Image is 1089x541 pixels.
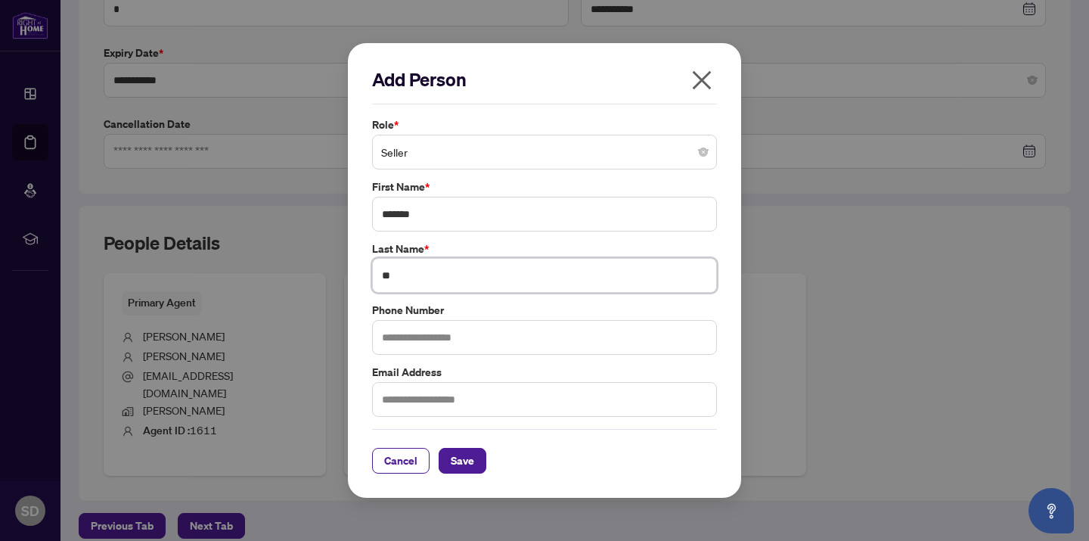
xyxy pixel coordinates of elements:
[372,117,717,133] label: Role
[1028,488,1074,533] button: Open asap
[384,449,417,473] span: Cancel
[439,448,486,474] button: Save
[372,302,717,319] label: Phone Number
[690,68,714,92] span: close
[381,138,708,166] span: Seller
[372,241,717,257] label: Last Name
[451,449,474,473] span: Save
[372,448,430,474] button: Cancel
[372,67,717,92] h2: Add Person
[372,364,717,381] label: Email Address
[699,148,708,157] span: close-circle
[372,179,717,195] label: First Name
